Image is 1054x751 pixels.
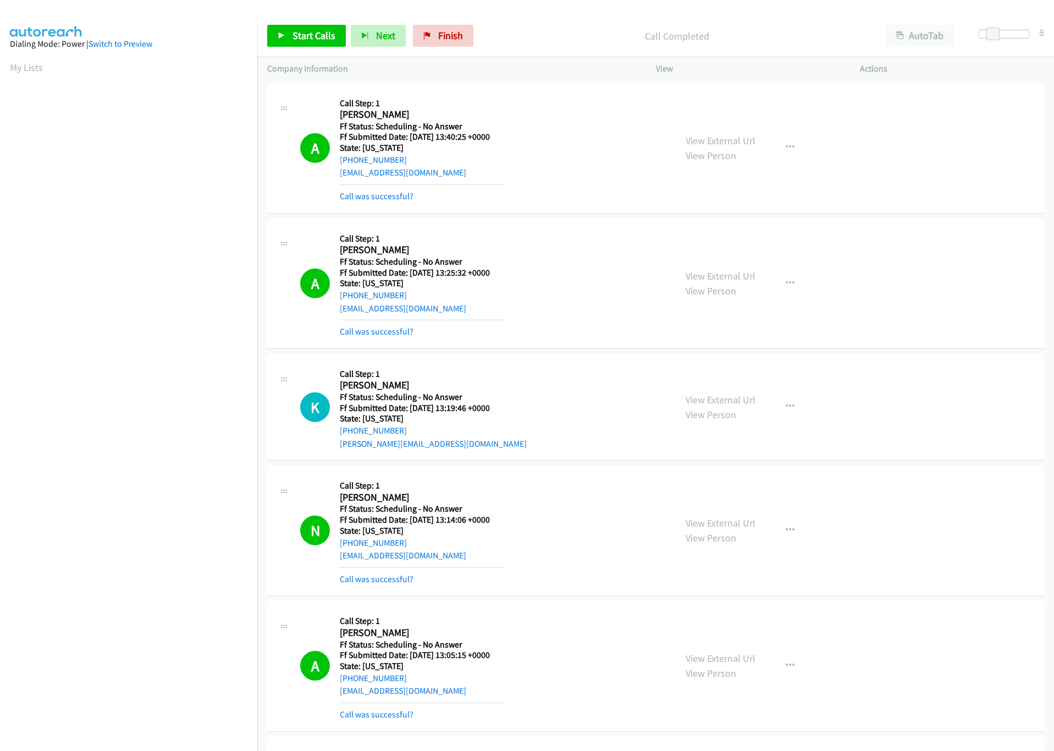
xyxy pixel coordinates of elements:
[340,98,504,109] h5: Call Step: 1
[340,303,466,314] a: [EMAIL_ADDRESS][DOMAIN_NAME]
[686,667,736,679] a: View Person
[340,709,413,720] a: Call was successful?
[686,284,736,297] a: View Person
[340,167,466,178] a: [EMAIL_ADDRESS][DOMAIN_NAME]
[340,326,413,337] a: Call was successful?
[340,278,504,289] h5: State: [US_STATE]
[340,650,504,661] h5: Ff Submitted Date: [DATE] 13:05:15 +0000
[340,191,413,201] a: Call was successful?
[340,369,527,380] h5: Call Step: 1
[686,134,755,147] a: View External Url
[340,525,504,536] h5: State: [US_STATE]
[351,25,406,47] button: Next
[340,267,504,278] h5: Ff Submitted Date: [DATE] 13:25:32 +0000
[10,85,257,607] iframe: Dialpad
[686,270,755,282] a: View External Url
[413,25,473,47] a: Finish
[340,491,504,504] h2: [PERSON_NAME]
[656,62,840,75] p: View
[340,503,504,514] h5: Ff Status: Scheduling - No Answer
[300,133,330,163] h1: A
[10,37,247,51] div: Dialing Mode: Power |
[340,425,407,436] a: [PHONE_NUMBER]
[300,651,330,681] h1: A
[686,408,736,421] a: View Person
[340,616,504,627] h5: Call Step: 1
[267,62,636,75] p: Company Information
[438,29,463,42] span: Finish
[340,379,504,392] h2: [PERSON_NAME]
[686,517,755,529] a: View External Url
[340,121,504,132] h5: Ff Status: Scheduling - No Answer
[340,155,407,165] a: [PHONE_NUMBER]
[340,131,504,142] h5: Ff Submitted Date: [DATE] 13:40:25 +0000
[340,413,527,424] h5: State: [US_STATE]
[340,538,407,548] a: [PHONE_NUMBER]
[340,639,504,650] h5: Ff Status: Scheduling - No Answer
[376,29,395,42] span: Next
[1039,25,1044,40] div: 8
[300,268,330,298] h1: A
[340,673,407,683] a: [PHONE_NUMBER]
[686,393,755,406] a: View External Url
[340,233,504,244] h5: Call Step: 1
[1023,332,1054,419] iframe: Resource Center
[340,627,504,639] h2: [PERSON_NAME]
[488,29,866,43] p: Call Completed
[686,652,755,665] a: View External Url
[340,244,504,256] h2: [PERSON_NAME]
[340,256,504,267] h5: Ff Status: Scheduling - No Answer
[886,25,954,47] button: AutoTab
[340,480,504,491] h5: Call Step: 1
[340,438,527,449] a: [PERSON_NAME][EMAIL_ADDRESS][DOMAIN_NAME]
[267,25,346,47] a: Start Calls
[340,142,504,154] h5: State: [US_STATE]
[300,392,330,422] h1: K
[686,531,736,544] a: View Person
[340,392,527,403] h5: Ff Status: Scheduling - No Answer
[340,550,466,561] a: [EMAIL_ADDRESS][DOMAIN_NAME]
[340,108,504,121] h2: [PERSON_NAME]
[340,514,504,525] h5: Ff Submitted Date: [DATE] 13:14:06 +0000
[293,29,335,42] span: Start Calls
[340,403,527,414] h5: Ff Submitted Date: [DATE] 13:19:46 +0000
[340,686,466,696] a: [EMAIL_ADDRESS][DOMAIN_NAME]
[686,149,736,162] a: View Person
[340,574,413,584] a: Call was successful?
[340,661,504,672] h5: State: [US_STATE]
[10,61,43,74] a: My Lists
[860,62,1044,75] p: Actions
[340,290,407,300] a: [PHONE_NUMBER]
[300,516,330,545] h1: N
[89,39,152,49] a: Switch to Preview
